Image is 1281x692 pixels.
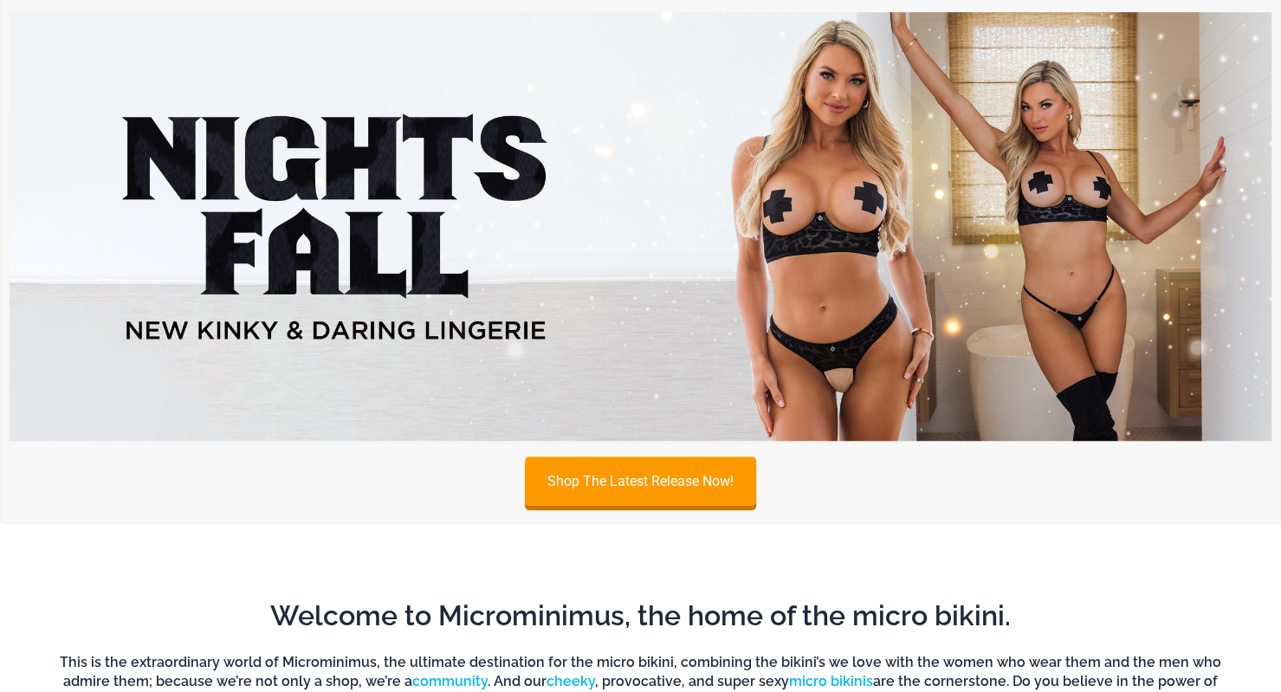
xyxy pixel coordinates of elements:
a: cheeky [547,673,595,689]
img: Night's Fall Silver Leopard Pack [10,12,1271,441]
a: micro bikinis [789,673,873,689]
h2: Welcome to Microminimus, the home of the micro bikini. [48,598,1233,634]
a: community [412,673,488,689]
a: Shop The Latest Release Now! [525,456,756,506]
